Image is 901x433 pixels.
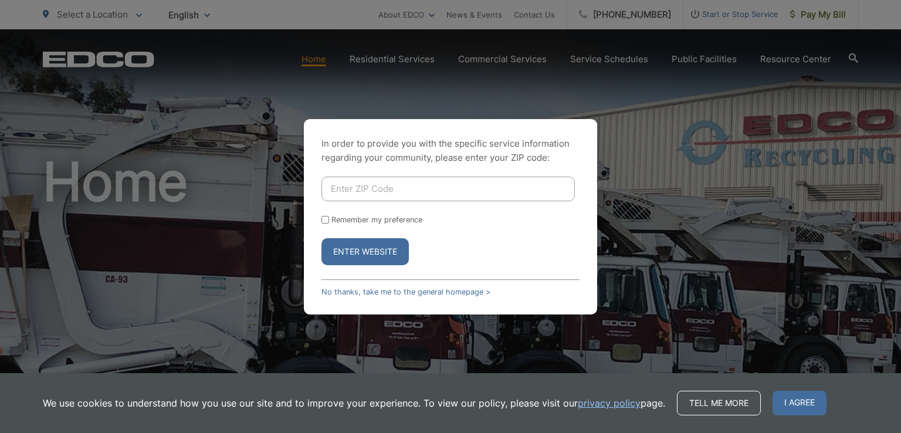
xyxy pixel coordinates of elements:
p: We use cookies to understand how you use our site and to improve your experience. To view our pol... [43,396,665,410]
input: Enter ZIP Code [321,177,575,201]
a: Tell me more [677,391,761,415]
a: No thanks, take me to the general homepage > [321,287,490,296]
a: privacy policy [578,396,641,410]
p: In order to provide you with the specific service information regarding your community, please en... [321,137,580,165]
button: Enter Website [321,238,409,265]
span: I agree [773,391,827,415]
label: Remember my preference [331,215,422,224]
